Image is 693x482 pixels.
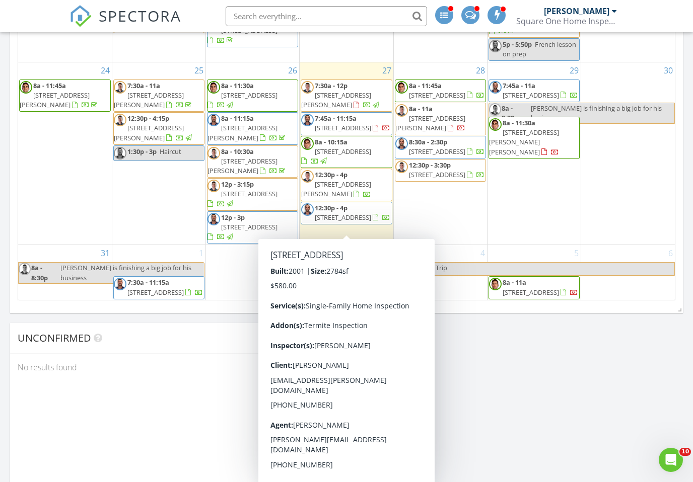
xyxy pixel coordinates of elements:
td: Go to September 3, 2025 [300,245,393,300]
td: Go to August 25, 2025 [112,62,205,245]
div: Square One Home Inspections, LLC [516,16,617,26]
img: img_6384.jpeg [395,160,408,173]
span: [STREET_ADDRESS][PERSON_NAME] [301,91,371,109]
div: [PERSON_NAME] [544,6,609,16]
span: 7:45a - 11:15a [315,114,357,123]
span: [STREET_ADDRESS][PERSON_NAME] [395,114,465,132]
img: img_6384.jpeg [489,103,501,116]
a: 8a - 11:45a [STREET_ADDRESS][PERSON_NAME] [19,79,111,112]
img: img_6381.jpeg [301,137,314,150]
a: 12:30p - 3:30p [STREET_ADDRESS] [409,160,484,179]
img: img_6381.jpeg [489,118,502,131]
a: 12p - 3:15p [STREET_ADDRESS] [207,180,278,208]
span: [STREET_ADDRESS] [409,170,465,179]
input: Search everything... [226,6,427,26]
span: 12p - 3:15p [221,180,254,189]
span: [STREET_ADDRESS] [221,222,278,231]
td: Go to August 24, 2025 [18,62,112,245]
span: [STREET_ADDRESS] [503,288,559,297]
a: Go to August 24, 2025 [99,62,112,78]
span: 12:30p - 4:15p [127,114,169,123]
a: Go to September 1, 2025 [197,245,205,261]
a: 7:45a - 11:15a [STREET_ADDRESS] [301,112,392,135]
span: 8a - 10:30a [221,147,254,156]
span: 7:30a - 12p [315,81,348,90]
a: 7:30a - 11a [STREET_ADDRESS][PERSON_NAME] [114,81,193,109]
img: img_6384.jpeg [207,147,220,159]
img: img_6381.jpeg [207,81,220,94]
span: [PERSON_NAME] is finishing a big job for his business [60,263,191,282]
span: 12p - 3p [221,213,245,222]
td: Go to August 28, 2025 [393,62,487,245]
span: 8a - 10:15a [315,137,348,146]
td: Go to August 26, 2025 [206,62,300,245]
span: 8a - 12a [409,263,434,275]
a: 8a - 11:45a [STREET_ADDRESS] [395,79,486,102]
a: 8a - 11a [STREET_ADDRESS][PERSON_NAME] [395,103,486,135]
a: Go to September 5, 2025 [572,245,581,261]
a: 8a - 11:45a [STREET_ADDRESS] [409,81,484,100]
td: Go to September 4, 2025 [393,245,487,300]
a: 7:45a - 11a [STREET_ADDRESS] [489,79,580,102]
img: 28ded05f41864cbd90d57c4110e4a5c6.png [114,278,126,290]
td: Go to August 31, 2025 [18,245,112,300]
img: 28ded05f41864cbd90d57c4110e4a5c6.png [395,137,408,150]
span: [STREET_ADDRESS][PERSON_NAME][PERSON_NAME] [489,128,559,156]
span: 7:30a - 11a [127,81,160,90]
img: img_6384.jpeg [19,263,31,275]
a: 7:30a - 11:15a [STREET_ADDRESS] [127,278,203,296]
span: [PERSON_NAME] is finishing a big job for his business [531,104,662,122]
td: Go to August 27, 2025 [300,62,393,245]
td: Go to September 6, 2025 [581,245,675,300]
a: 8:30a - 2:30p [STREET_ADDRESS] [395,136,486,158]
span: [STREET_ADDRESS][PERSON_NAME] [114,123,184,142]
a: 8:30a - 2:30p [STREET_ADDRESS] [409,137,484,156]
img: img_6381.jpeg [395,81,408,94]
span: 12:30p - 4p [315,203,348,212]
img: img_6384.jpeg [207,180,220,192]
a: 12p - 3p [STREET_ADDRESS] [207,211,298,244]
span: [STREET_ADDRESS] [127,288,184,297]
a: 12:30p - 4:15p [STREET_ADDRESS][PERSON_NAME] [114,114,193,142]
a: 8a - 10:30a [STREET_ADDRESS][PERSON_NAME] [207,145,298,178]
iframe: Intercom live chat [659,448,683,472]
a: 7:30a - 11:15a [STREET_ADDRESS] [113,276,204,299]
span: [STREET_ADDRESS] [409,91,465,100]
a: SPECTORA [70,14,181,35]
a: 12:30p - 4:15p [STREET_ADDRESS][PERSON_NAME] [113,112,204,145]
a: 8a - 10:15a [STREET_ADDRESS] [301,136,392,169]
a: 7:30a - 12p [STREET_ADDRESS][PERSON_NAME] [301,81,381,109]
span: [STREET_ADDRESS][PERSON_NAME] [207,156,278,175]
img: 28ded05f41864cbd90d57c4110e4a5c6.png [301,114,314,126]
a: 12p - 3:15p [STREET_ADDRESS] [207,178,298,211]
span: Unconfirmed [18,331,91,345]
a: 7:30a - 12p [STREET_ADDRESS][PERSON_NAME] [301,79,392,112]
a: Go to August 29, 2025 [568,62,581,78]
span: 8a - 11a [503,278,526,287]
img: img_6381.jpeg [20,81,32,94]
img: 28ded05f41864cbd90d57c4110e4a5c6.png [207,114,220,126]
span: 8a - 11:45a [33,81,66,90]
a: Go to August 27, 2025 [380,62,393,78]
a: 4:30p - 6:30p [STREET_ADDRESS] [207,16,278,44]
img: The Best Home Inspection Software - Spectora [70,5,92,27]
a: 8a - 11a [STREET_ADDRESS][PERSON_NAME] [395,104,465,132]
span: [STREET_ADDRESS] [315,213,371,222]
span: Trip [436,263,447,272]
span: [STREET_ADDRESS][PERSON_NAME] [114,91,184,109]
span: 8a - 8:30p [501,103,528,123]
img: img_6384.jpeg [114,114,126,126]
span: Haircut [160,147,181,156]
a: 8a - 11:30a [STREET_ADDRESS] [207,81,278,109]
a: 12:30p - 4p [STREET_ADDRESS] [301,202,392,224]
a: Go to September 3, 2025 [385,245,393,261]
a: 8a - 11:15a [STREET_ADDRESS][PERSON_NAME] [207,114,287,142]
span: SPECTORA [99,5,181,26]
a: 12p - 3p [STREET_ADDRESS] [207,213,278,241]
a: 12:30p - 4p [STREET_ADDRESS] [315,203,390,222]
div: No results found [10,354,341,381]
td: Go to September 1, 2025 [112,245,205,300]
img: 28ded05f41864cbd90d57c4110e4a5c6.png [114,147,126,159]
img: 28ded05f41864cbd90d57c4110e4a5c6.png [207,213,220,225]
span: 12:30p - 3:30p [409,160,451,170]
